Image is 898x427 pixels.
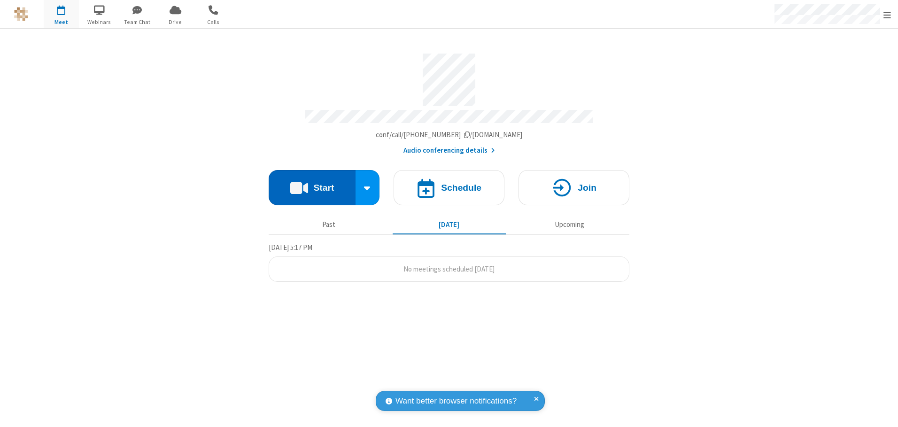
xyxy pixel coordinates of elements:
button: Join [519,170,629,205]
button: [DATE] [393,216,506,233]
button: Schedule [394,170,504,205]
h4: Join [578,183,596,192]
span: Webinars [82,18,117,26]
h4: Schedule [441,183,481,192]
iframe: Chat [875,403,891,420]
div: Start conference options [356,170,380,205]
button: Upcoming [513,216,626,233]
section: Account details [269,47,629,156]
span: Drive [158,18,193,26]
img: QA Selenium DO NOT DELETE OR CHANGE [14,7,28,21]
span: Want better browser notifications? [395,395,517,407]
button: Audio conferencing details [403,145,495,156]
h4: Start [313,183,334,192]
button: Past [272,216,386,233]
span: Calls [196,18,231,26]
span: Team Chat [120,18,155,26]
section: Today's Meetings [269,242,629,282]
span: Copy my meeting room link [376,130,523,139]
span: No meetings scheduled [DATE] [403,264,495,273]
button: Copy my meeting room linkCopy my meeting room link [376,130,523,140]
span: [DATE] 5:17 PM [269,243,312,252]
button: Start [269,170,356,205]
span: Meet [44,18,79,26]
